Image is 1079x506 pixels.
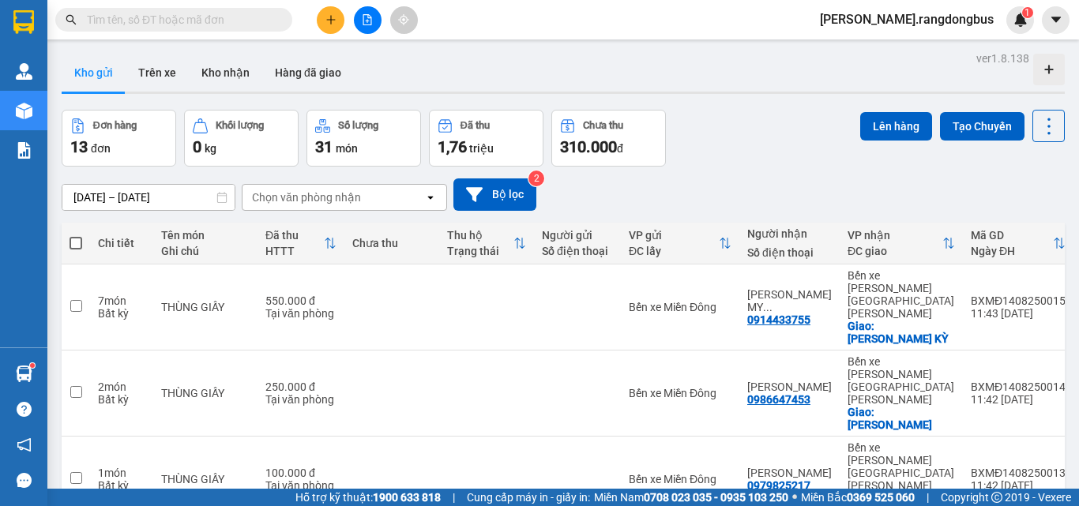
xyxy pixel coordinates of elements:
[1042,6,1070,34] button: caret-down
[216,120,264,131] div: Khối lượng
[551,110,666,167] button: Chưa thu310.000đ
[848,245,942,257] div: ĐC giao
[467,489,590,506] span: Cung cấp máy in - giấy in:
[317,6,344,34] button: plus
[629,245,719,257] div: ĐC lấy
[30,363,35,368] sup: 1
[205,142,216,155] span: kg
[70,137,88,156] span: 13
[971,307,1066,320] div: 11:43 [DATE]
[17,437,32,452] span: notification
[362,14,373,25] span: file-add
[126,54,189,92] button: Trên xe
[447,245,513,257] div: Trạng thái
[542,229,613,242] div: Người gửi
[763,301,773,313] span: ...
[848,229,942,242] div: VP nhận
[262,54,354,92] button: Hàng đã giao
[265,467,336,479] div: 100.000 đ
[66,14,77,25] span: search
[453,178,536,211] button: Bộ lọc
[184,110,299,167] button: Khối lượng0kg
[747,393,810,406] div: 0986647453
[13,10,34,34] img: logo-vxr
[792,494,797,500] span: ⚪️
[1013,13,1028,27] img: icon-new-feature
[447,229,513,242] div: Thu hộ
[315,137,333,156] span: 31
[629,387,731,399] div: Bến xe Miền Đông
[971,479,1066,492] div: 11:42 [DATE]
[848,441,955,492] div: Bến xe [PERSON_NAME][GEOGRAPHIC_DATA][PERSON_NAME]
[747,380,832,393] div: HOA LY
[801,489,915,506] span: Miền Bắc
[747,467,832,479] div: KIM HOÀNG
[16,365,32,382] img: warehouse-icon
[629,473,731,485] div: Bến xe Miền Đông
[438,137,467,156] span: 1,76
[98,307,145,320] div: Bất kỳ
[542,245,613,257] div: Số điện thoại
[747,227,832,240] div: Người nhận
[98,467,145,479] div: 1 món
[17,402,32,417] span: question-circle
[161,229,250,242] div: Tên món
[860,112,932,141] button: Lên hàng
[161,301,250,313] div: THÙNG GIẤY
[1049,13,1063,27] span: caret-down
[398,14,409,25] span: aim
[971,380,1066,393] div: BXMĐ1408250014
[747,288,832,313] div: NGUYÊN MY ( HÒA PHÚ )
[265,294,336,307] div: 550.000 đ
[560,137,617,156] span: 310.000
[98,294,145,307] div: 7 món
[16,142,32,159] img: solution-icon
[840,223,963,264] th: Toggle SortBy
[16,63,32,80] img: warehouse-icon
[528,171,544,186] sup: 2
[976,50,1029,67] div: ver 1.8.138
[927,489,929,506] span: |
[617,142,623,155] span: đ
[390,6,418,34] button: aim
[265,380,336,393] div: 250.000 đ
[629,229,719,242] div: VP gửi
[621,223,739,264] th: Toggle SortBy
[747,479,810,492] div: 0979825217
[98,479,145,492] div: Bất kỳ
[594,489,788,506] span: Miền Nam
[161,245,250,257] div: Ghi chú
[971,245,1053,257] div: Ngày ĐH
[461,120,490,131] div: Đã thu
[161,387,250,399] div: THÙNG GIẤY
[940,112,1024,141] button: Tạo Chuyến
[252,189,361,205] div: Chọn văn phòng nhận
[963,223,1073,264] th: Toggle SortBy
[453,489,455,506] span: |
[306,110,421,167] button: Số lượng31món
[1024,7,1030,18] span: 1
[265,229,324,242] div: Đã thu
[971,294,1066,307] div: BXMĐ1408250015
[265,393,336,406] div: Tại văn phòng
[991,492,1002,503] span: copyright
[644,491,788,504] strong: 0708 023 035 - 0935 103 250
[1033,54,1065,85] div: Tạo kho hàng mới
[583,120,623,131] div: Chưa thu
[807,9,1006,29] span: [PERSON_NAME].rangdongbus
[336,142,358,155] span: món
[971,393,1066,406] div: 11:42 [DATE]
[62,110,176,167] button: Đơn hàng13đơn
[295,489,441,506] span: Hỗ trợ kỹ thuật:
[98,237,145,249] div: Chi tiết
[424,191,437,204] svg: open
[98,380,145,393] div: 2 món
[265,307,336,320] div: Tại văn phòng
[161,473,250,485] div: THÙNG GIẤY
[325,14,336,25] span: plus
[747,313,810,326] div: 0914433755
[258,223,344,264] th: Toggle SortBy
[189,54,262,92] button: Kho nhận
[747,246,832,259] div: Số điện thoại
[971,467,1066,479] div: BXMĐ1408250013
